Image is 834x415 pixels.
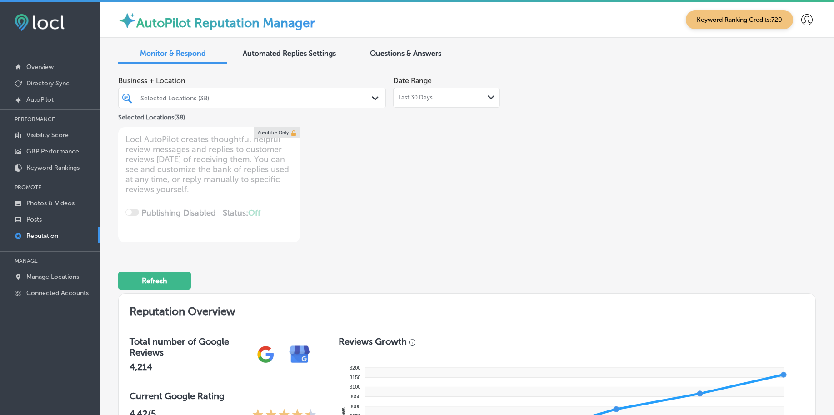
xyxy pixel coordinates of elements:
[15,14,65,31] img: fda3e92497d09a02dc62c9cd864e3231.png
[283,337,317,371] img: e7ababfa220611ac49bdb491a11684a6.png
[686,10,793,29] span: Keyword Ranking Credits: 720
[140,49,206,58] span: Monitor & Respond
[26,289,89,297] p: Connected Accounts
[118,76,386,85] span: Business + Location
[350,375,360,380] tspan: 3150
[26,63,54,71] p: Overview
[26,131,69,139] p: Visibility Score
[118,11,136,30] img: autopilot-icon
[130,361,249,372] h2: 4,214
[398,94,433,101] span: Last 30 Days
[350,394,360,399] tspan: 3050
[140,94,373,102] div: Selected Locations (38)
[350,404,360,409] tspan: 3000
[136,15,315,30] label: AutoPilot Reputation Manager
[339,336,407,347] h3: Reviews Growth
[26,79,70,87] p: Directory Sync
[130,390,317,401] h3: Current Google Rating
[118,272,191,290] button: Refresh
[130,336,249,358] h3: Total number of Google Reviews
[26,148,79,155] p: GBP Performance
[118,110,185,121] p: Selected Locations ( 38 )
[350,384,360,390] tspan: 3100
[393,76,432,85] label: Date Range
[243,49,336,58] span: Automated Replies Settings
[249,337,283,371] img: gPZS+5FD6qPJAAAAABJRU5ErkJggg==
[370,49,441,58] span: Questions & Answers
[26,96,54,104] p: AutoPilot
[119,294,815,325] h2: Reputation Overview
[26,273,79,281] p: Manage Locations
[26,164,80,172] p: Keyword Rankings
[350,365,360,371] tspan: 3200
[26,199,75,207] p: Photos & Videos
[26,216,42,223] p: Posts
[26,232,58,240] p: Reputation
